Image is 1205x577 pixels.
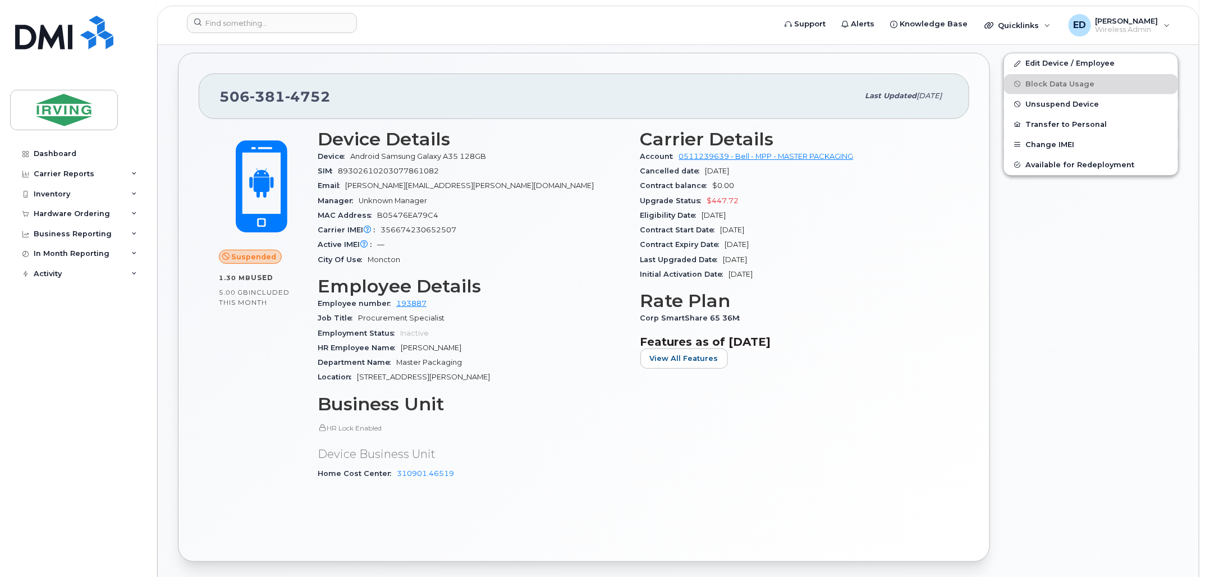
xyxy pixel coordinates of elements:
[640,226,721,234] span: Contract Start Date
[794,19,826,30] span: Support
[219,274,251,282] span: 1.30 MB
[977,14,1059,36] div: Quicklinks
[998,21,1039,30] span: Quicklinks
[1096,16,1158,25] span: [PERSON_NAME]
[640,270,729,278] span: Initial Activation Date
[396,358,462,367] span: Master Packaging
[723,255,748,264] span: [DATE]
[368,255,400,264] span: Moncton
[640,349,728,369] button: View All Features
[318,240,377,249] span: Active IMEI
[729,270,753,278] span: [DATE]
[219,288,290,306] span: included this month
[338,167,439,175] span: 89302610203077861082
[377,240,384,249] span: —
[396,299,427,308] a: 193887
[350,152,486,161] span: Android Samsung Galaxy A35 128GB
[250,88,285,105] span: 381
[1004,74,1178,94] button: Block Data Usage
[833,13,882,35] a: Alerts
[318,314,358,322] span: Job Title
[318,255,368,264] span: City Of Use
[865,91,917,100] span: Last updated
[1004,115,1178,135] button: Transfer to Personal
[318,358,396,367] span: Department Name
[377,211,438,219] span: B05476EA79C4
[640,314,746,322] span: Corp SmartShare 65 36M
[1025,100,1099,108] span: Unsuspend Device
[359,196,427,205] span: Unknown Manager
[713,181,735,190] span: $0.00
[721,226,745,234] span: [DATE]
[1061,14,1178,36] div: Ela Doria
[640,152,679,161] span: Account
[318,152,350,161] span: Device
[640,335,950,349] h3: Features as of [DATE]
[357,373,490,381] span: [STREET_ADDRESS][PERSON_NAME]
[397,469,454,478] a: 310901.46519
[640,211,702,219] span: Eligibility Date
[358,314,445,322] span: Procurement Specialist
[318,329,400,337] span: Employment Status
[381,226,456,234] span: 356674230652507
[318,344,401,352] span: HR Employee Name
[702,211,726,219] span: [DATE]
[219,288,249,296] span: 5.00 GB
[318,129,627,149] h3: Device Details
[640,181,713,190] span: Contract balance
[400,329,429,337] span: Inactive
[1004,155,1178,175] button: Available for Redeployment
[900,19,968,30] span: Knowledge Base
[640,129,950,149] h3: Carrier Details
[725,240,749,249] span: [DATE]
[318,196,359,205] span: Manager
[318,469,397,478] span: Home Cost Center
[318,181,345,190] span: Email
[318,299,396,308] span: Employee number
[917,91,942,100] span: [DATE]
[318,446,627,462] p: Device Business Unit
[1025,161,1134,169] span: Available for Redeployment
[318,211,377,219] span: MAC Address
[777,13,833,35] a: Support
[251,273,273,282] span: used
[318,394,627,414] h3: Business Unit
[318,167,338,175] span: SIM
[851,19,874,30] span: Alerts
[1073,19,1086,32] span: ED
[187,13,357,33] input: Find something...
[640,196,707,205] span: Upgrade Status
[679,152,854,161] a: 0511239639 - Bell - MPP - MASTER PACKAGING
[1004,94,1178,115] button: Unsuspend Device
[1004,135,1178,155] button: Change IMEI
[640,240,725,249] span: Contract Expiry Date
[401,344,461,352] span: [PERSON_NAME]
[1004,53,1178,74] a: Edit Device / Employee
[318,226,381,234] span: Carrier IMEI
[1096,25,1158,34] span: Wireless Admin
[318,276,627,296] h3: Employee Details
[705,167,730,175] span: [DATE]
[640,255,723,264] span: Last Upgraded Date
[219,88,331,105] span: 506
[707,196,739,205] span: $447.72
[650,353,718,364] span: View All Features
[640,291,950,311] h3: Rate Plan
[318,423,627,433] p: HR Lock Enabled
[882,13,975,35] a: Knowledge Base
[232,251,277,262] span: Suspended
[345,181,594,190] span: [PERSON_NAME][EMAIL_ADDRESS][PERSON_NAME][DOMAIN_NAME]
[640,167,705,175] span: Cancelled date
[318,373,357,381] span: Location
[285,88,331,105] span: 4752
